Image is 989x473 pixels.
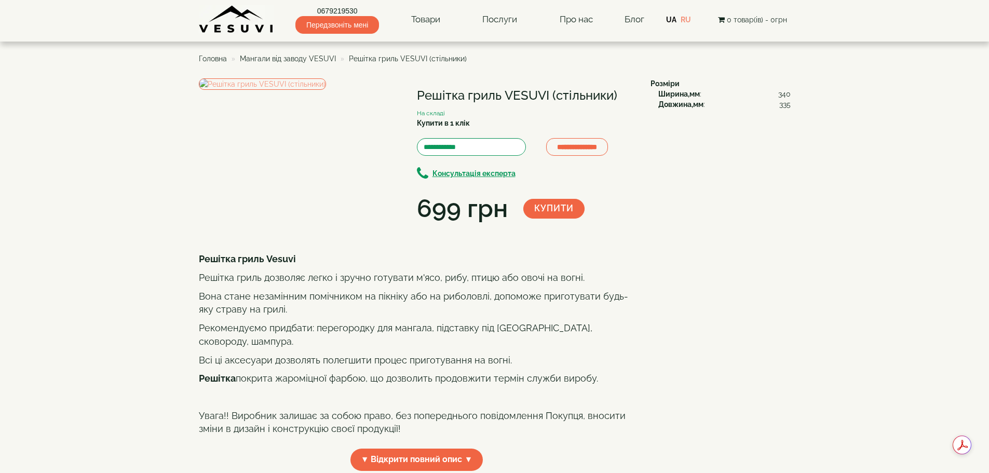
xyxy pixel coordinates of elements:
span: 0 товар(ів) - 0грн [727,16,787,24]
div: : [658,89,791,99]
a: Послуги [472,8,527,32]
span: 340 [778,89,791,99]
b: Ширина,мм [658,90,700,98]
div: : [658,99,791,110]
a: Блог [625,14,644,24]
b: Решітка гриль Vesuvi [199,253,296,264]
b: Консультація експерта [432,169,516,178]
a: Мангали від заводу VESUVI [240,55,336,63]
p: покрита жароміцної фарбою, що дозволить продовжити термін служби виробу. [199,372,635,385]
a: Товари [401,8,451,32]
p: Вона стане незамінним помічником на пікніку або на риболовлі, допоможе приготувати будь-яку страв... [199,290,635,316]
p: Решітка гриль дозволяє легко і зручно готувати м'ясо, рибу, птицю або овочі на вогні. [199,271,635,285]
button: 0 товар(ів) - 0грн [715,14,790,25]
a: Головна [199,55,227,63]
a: Про нас [549,8,603,32]
p: Всі ці аксесуари дозволять полегшити процес приготування на вогні. [199,354,635,367]
small: На складі [417,110,445,117]
img: Решітка гриль VESUVI (стільники) [199,78,326,90]
a: RU [681,16,691,24]
div: 699 грн [417,191,508,226]
span: 335 [779,99,791,110]
img: Завод VESUVI [199,5,274,34]
a: UA [666,16,676,24]
p: Рекомендуємо придбати: перегородку для мангала, підставку під [GEOGRAPHIC_DATA], сковороду, шампура. [199,321,635,348]
span: Передзвоніть мені [295,16,379,34]
span: Решітка гриль VESUVI (стільники) [349,55,467,63]
b: Розміри [651,79,680,88]
label: Купити в 1 клік [417,118,470,128]
b: Довжина,мм [658,100,703,109]
h1: Решітка гриль VESUVI (стільники) [417,89,635,102]
a: 0679219530 [295,6,379,16]
span: ▼ Відкрити повний опис ▼ [350,449,483,471]
p: Увага!! Виробник залишає за собою право, без попереднього повідомлення Покупця, вносити зміни в д... [199,409,635,436]
button: Купити [523,199,585,219]
b: Решітка [199,373,236,384]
